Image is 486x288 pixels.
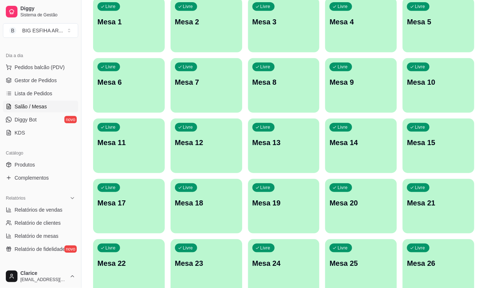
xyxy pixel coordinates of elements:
[252,137,315,148] p: Mesa 13
[105,124,116,130] p: Livre
[338,64,348,70] p: Livre
[260,64,271,70] p: Livre
[3,61,78,73] button: Pedidos balcão (PDV)
[15,245,65,253] span: Relatório de fidelidade
[252,258,315,268] p: Mesa 24
[3,264,78,275] div: Gerenciar
[3,101,78,112] a: Salão / Mesas
[403,119,474,173] button: LivreMesa 15
[3,114,78,125] a: Diggy Botnovo
[20,277,67,283] span: [EMAIL_ADDRESS][DOMAIN_NAME]
[415,185,425,191] p: Livre
[3,159,78,171] a: Produtos
[15,206,63,213] span: Relatórios de vendas
[407,198,470,208] p: Mesa 21
[97,137,160,148] p: Mesa 11
[93,119,165,173] button: LivreMesa 11
[20,5,75,12] span: Diggy
[248,58,320,113] button: LivreMesa 8
[415,245,425,251] p: Livre
[260,124,271,130] p: Livre
[183,4,193,9] p: Livre
[403,179,474,233] button: LivreMesa 21
[15,174,49,181] span: Complementos
[325,58,397,113] button: LivreMesa 9
[171,179,242,233] button: LivreMesa 18
[175,198,238,208] p: Mesa 18
[3,268,78,285] button: Clarice[EMAIL_ADDRESS][DOMAIN_NAME]
[105,245,116,251] p: Livre
[338,245,348,251] p: Livre
[15,232,59,240] span: Relatório de mesas
[407,137,470,148] p: Mesa 15
[252,198,315,208] p: Mesa 19
[325,179,397,233] button: LivreMesa 20
[248,179,320,233] button: LivreMesa 19
[260,245,271,251] p: Livre
[330,17,393,27] p: Mesa 4
[20,270,67,277] span: Clarice
[175,258,238,268] p: Mesa 23
[97,77,160,87] p: Mesa 6
[415,64,425,70] p: Livre
[15,219,61,227] span: Relatório de clientes
[330,258,393,268] p: Mesa 25
[175,17,238,27] p: Mesa 2
[3,204,78,216] a: Relatórios de vendas
[330,77,393,87] p: Mesa 9
[3,88,78,99] a: Lista de Pedidos
[171,58,242,113] button: LivreMesa 7
[260,185,271,191] p: Livre
[3,75,78,86] a: Gestor de Pedidos
[93,179,165,233] button: LivreMesa 17
[407,258,470,268] p: Mesa 26
[252,77,315,87] p: Mesa 8
[9,27,16,34] span: B
[325,119,397,173] button: LivreMesa 14
[330,198,393,208] p: Mesa 20
[3,172,78,184] a: Complementos
[15,103,47,110] span: Salão / Mesas
[15,161,35,168] span: Produtos
[3,23,78,38] button: Select a team
[15,116,37,123] span: Diggy Bot
[252,17,315,27] p: Mesa 3
[175,137,238,148] p: Mesa 12
[183,245,193,251] p: Livre
[407,17,470,27] p: Mesa 5
[338,124,348,130] p: Livre
[3,217,78,229] a: Relatório de clientes
[415,4,425,9] p: Livre
[15,77,57,84] span: Gestor de Pedidos
[15,64,65,71] span: Pedidos balcão (PDV)
[183,185,193,191] p: Livre
[183,124,193,130] p: Livre
[97,198,160,208] p: Mesa 17
[105,185,116,191] p: Livre
[3,230,78,242] a: Relatório de mesas
[3,127,78,139] a: KDS
[97,17,160,27] p: Mesa 1
[15,129,25,136] span: KDS
[15,90,52,97] span: Lista de Pedidos
[260,4,271,9] p: Livre
[403,58,474,113] button: LivreMesa 10
[3,3,78,20] a: DiggySistema de Gestão
[407,77,470,87] p: Mesa 10
[338,4,348,9] p: Livre
[3,243,78,255] a: Relatório de fidelidadenovo
[22,27,63,34] div: BIG ESFIHA AR ...
[105,4,116,9] p: Livre
[330,137,393,148] p: Mesa 14
[3,147,78,159] div: Catálogo
[175,77,238,87] p: Mesa 7
[248,119,320,173] button: LivreMesa 13
[93,58,165,113] button: LivreMesa 6
[3,50,78,61] div: Dia a dia
[183,64,193,70] p: Livre
[415,124,425,130] p: Livre
[338,185,348,191] p: Livre
[20,12,75,18] span: Sistema de Gestão
[6,195,25,201] span: Relatórios
[171,119,242,173] button: LivreMesa 12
